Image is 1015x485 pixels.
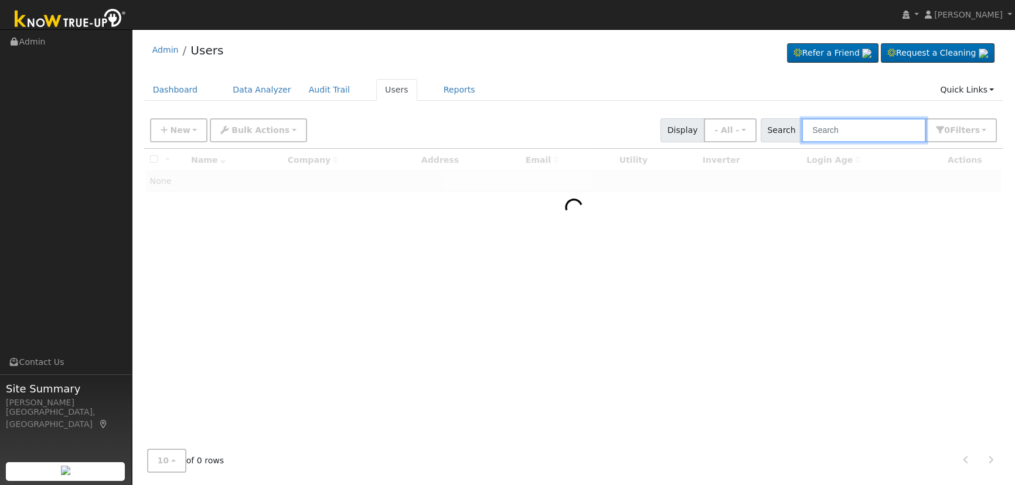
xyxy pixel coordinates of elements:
[98,419,109,429] a: Map
[787,43,878,63] a: Refer a Friend
[925,118,997,142] button: 0Filters
[224,79,300,101] a: Data Analyzer
[931,79,1003,101] a: Quick Links
[862,49,871,58] img: retrieve
[950,125,980,135] span: Filter
[61,466,70,475] img: retrieve
[190,43,223,57] a: Users
[979,49,988,58] img: retrieve
[147,449,186,473] button: 10
[376,79,417,101] a: Users
[150,118,208,142] button: New
[170,125,190,135] span: New
[934,10,1003,19] span: [PERSON_NAME]
[147,449,224,473] span: of 0 rows
[881,43,994,63] a: Request a Cleaning
[660,118,704,142] span: Display
[6,397,125,409] div: [PERSON_NAME]
[6,381,125,397] span: Site Summary
[231,125,289,135] span: Bulk Actions
[704,118,757,142] button: - All -
[144,79,207,101] a: Dashboard
[435,79,484,101] a: Reports
[300,79,359,101] a: Audit Trail
[6,406,125,431] div: [GEOGRAPHIC_DATA], [GEOGRAPHIC_DATA]
[158,456,169,465] span: 10
[210,118,306,142] button: Bulk Actions
[9,6,132,33] img: Know True-Up
[802,118,926,142] input: Search
[975,125,979,135] span: s
[152,45,179,54] a: Admin
[761,118,802,142] span: Search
